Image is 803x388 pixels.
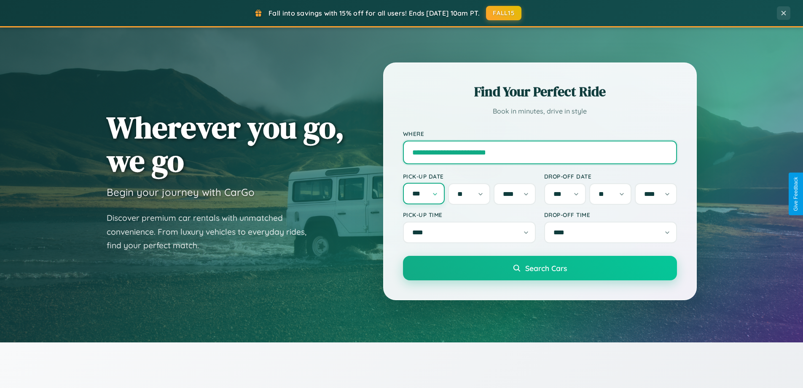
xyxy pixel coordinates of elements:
[793,177,799,211] div: Give Feedback
[107,186,255,198] h3: Begin your journey with CarGo
[403,256,677,280] button: Search Cars
[107,211,317,252] p: Discover premium car rentals with unmatched convenience. From luxury vehicles to everyday rides, ...
[403,211,536,218] label: Pick-up Time
[403,82,677,101] h2: Find Your Perfect Ride
[525,263,567,273] span: Search Cars
[486,6,521,20] button: FALL15
[107,111,344,177] h1: Wherever you go, we go
[403,173,536,180] label: Pick-up Date
[403,105,677,117] p: Book in minutes, drive in style
[544,173,677,180] label: Drop-off Date
[269,9,480,17] span: Fall into savings with 15% off for all users! Ends [DATE] 10am PT.
[544,211,677,218] label: Drop-off Time
[403,130,677,137] label: Where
